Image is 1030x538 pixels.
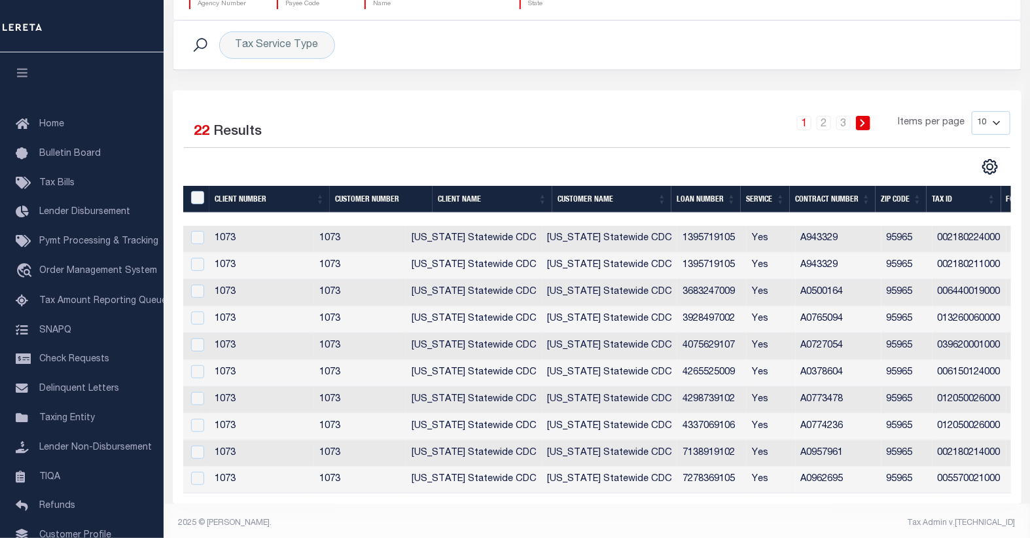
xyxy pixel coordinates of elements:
[747,253,796,279] td: Yes
[209,226,314,253] td: 1073
[39,207,130,217] span: Lender Disbursement
[330,186,433,213] th: Customer Number
[39,501,75,511] span: Refunds
[747,279,796,306] td: Yes
[209,306,314,333] td: 1073
[214,122,262,143] label: Results
[796,253,881,279] td: A943329
[552,186,672,213] th: Customer Name: activate to sort column ascending
[542,333,677,360] td: [US_STATE] Statewide CDC
[796,414,881,440] td: A0774236
[932,253,1006,279] td: 002180211000
[881,440,932,467] td: 95965
[433,186,552,213] th: Client Name: activate to sort column ascending
[209,414,314,440] td: 1073
[314,414,406,440] td: 1073
[932,279,1006,306] td: 006440019000
[542,306,677,333] td: [US_STATE] Statewide CDC
[39,266,157,276] span: Order Management System
[876,186,927,213] th: Zip Code: activate to sort column ascending
[797,116,811,130] a: 1
[747,467,796,493] td: Yes
[406,226,542,253] td: [US_STATE] Statewide CDC
[542,440,677,467] td: [US_STATE] Statewide CDC
[796,387,881,414] td: A0773478
[314,279,406,306] td: 1073
[881,414,932,440] td: 95965
[209,186,329,213] th: Client Number: activate to sort column ascending
[314,467,406,493] td: 1073
[607,517,1016,529] div: Tax Admin v.[TECHNICAL_ID]
[209,253,314,279] td: 1073
[209,440,314,467] td: 1073
[39,325,71,334] span: SNAPQ
[747,226,796,253] td: Yes
[406,360,542,387] td: [US_STATE] Statewide CDC
[406,306,542,333] td: [US_STATE] Statewide CDC
[881,226,932,253] td: 95965
[796,279,881,306] td: A0500164
[39,296,167,306] span: Tax Amount Reporting Queue
[219,31,335,59] div: Tax Service Type
[39,149,101,158] span: Bulletin Board
[39,355,109,364] span: Check Requests
[209,360,314,387] td: 1073
[542,387,677,414] td: [US_STATE] Statewide CDC
[406,387,542,414] td: [US_STATE] Statewide CDC
[39,472,60,481] span: TIQA
[314,253,406,279] td: 1073
[898,116,965,130] span: Items per page
[881,279,932,306] td: 95965
[817,116,831,130] a: 2
[209,387,314,414] td: 1073
[314,226,406,253] td: 1073
[39,384,119,393] span: Delinquent Letters
[747,414,796,440] td: Yes
[677,306,747,333] td: 3928497002
[932,467,1006,493] td: 005570021000
[790,186,876,213] th: Contract Number: activate to sort column ascending
[39,120,64,129] span: Home
[796,360,881,387] td: A0378604
[677,440,747,467] td: 7138919102
[796,306,881,333] td: A0765094
[39,414,95,423] span: Taxing Entity
[932,414,1006,440] td: 012050026000
[542,253,677,279] td: [US_STATE] Statewide CDC
[406,467,542,493] td: [US_STATE] Statewide CDC
[542,414,677,440] td: [US_STATE] Statewide CDC
[881,253,932,279] td: 95965
[169,517,597,529] div: 2025 © [PERSON_NAME].
[314,440,406,467] td: 1073
[677,387,747,414] td: 4298739102
[16,263,37,280] i: travel_explore
[314,387,406,414] td: 1073
[314,360,406,387] td: 1073
[406,279,542,306] td: [US_STATE] Statewide CDC
[542,360,677,387] td: [US_STATE] Statewide CDC
[542,279,677,306] td: [US_STATE] Statewide CDC
[183,186,210,213] th: &nbsp;
[881,360,932,387] td: 95965
[677,360,747,387] td: 4265525009
[747,360,796,387] td: Yes
[406,440,542,467] td: [US_STATE] Statewide CDC
[881,306,932,333] td: 95965
[932,306,1006,333] td: 013260060000
[314,306,406,333] td: 1073
[881,387,932,414] td: 95965
[542,467,677,493] td: [US_STATE] Statewide CDC
[209,279,314,306] td: 1073
[932,440,1006,467] td: 002180214000
[542,226,677,253] td: [US_STATE] Statewide CDC
[406,253,542,279] td: [US_STATE] Statewide CDC
[677,414,747,440] td: 4337069106
[406,333,542,360] td: [US_STATE] Statewide CDC
[677,467,747,493] td: 7278369105
[39,443,152,452] span: Lender Non-Disbursement
[796,440,881,467] td: A0957961
[677,253,747,279] td: 1395719105
[677,333,747,360] td: 4075629107
[836,116,851,130] a: 3
[796,226,881,253] td: A943329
